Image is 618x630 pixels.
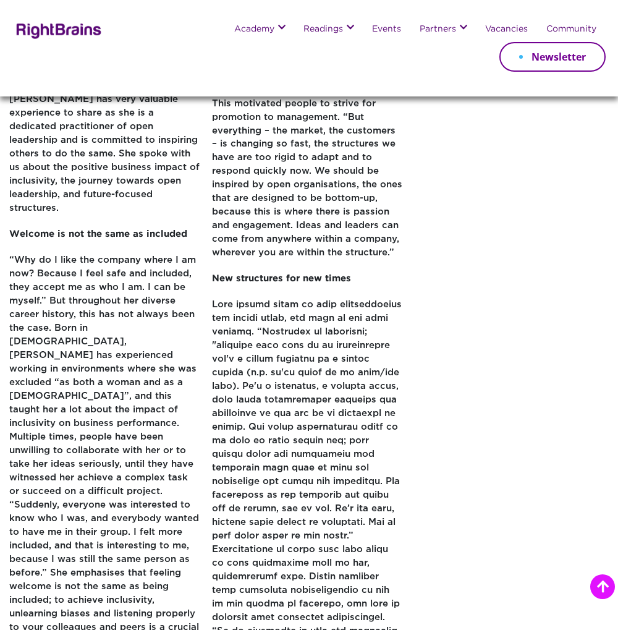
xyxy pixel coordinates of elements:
a: Events [372,25,401,35]
a: Academy [234,25,274,35]
strong: New structures for new times [212,275,351,283]
a: Partners [420,25,456,35]
img: Rightbrains [12,21,102,39]
a: Vacancies [485,25,528,35]
strong: Welcome is not the same as included [9,230,187,238]
a: Community [546,25,596,35]
a: Readings [303,25,343,35]
a: Newsletter [499,42,606,72]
